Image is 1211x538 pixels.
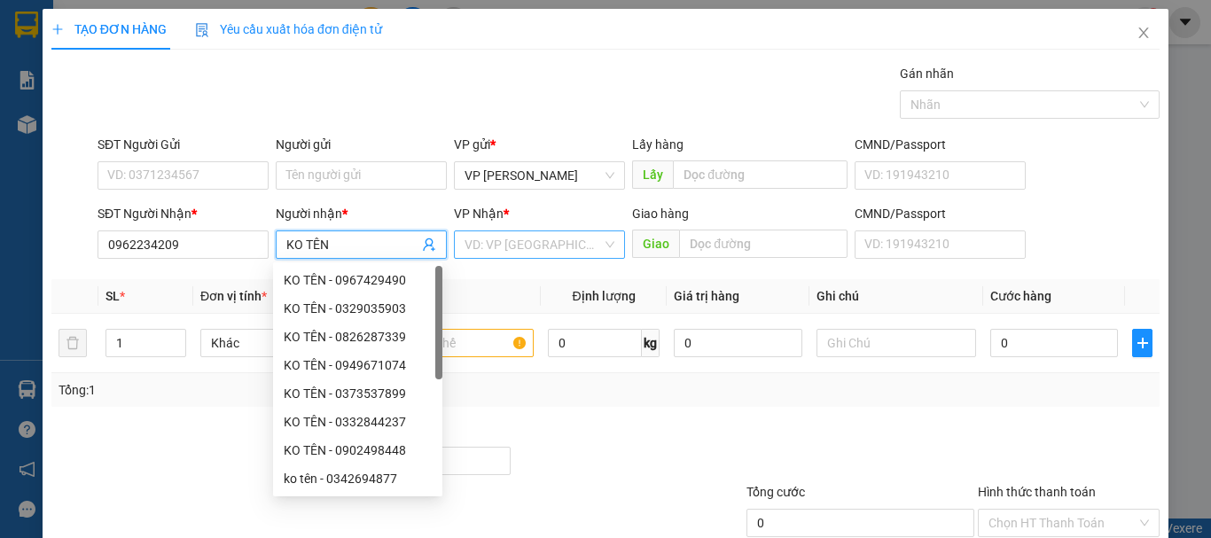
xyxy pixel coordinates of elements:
span: close [1137,26,1151,40]
span: Giao [632,230,679,258]
div: ko tên - 0342694877 [273,464,442,493]
input: VD: Bàn, Ghế [374,329,534,357]
div: Tổng: 1 [59,380,469,400]
span: Cước hàng [990,289,1051,303]
div: KO TÊN - 0967429490 [273,266,442,294]
input: Ghi Chú [816,329,976,357]
label: Gán nhãn [900,66,954,81]
input: 0 [674,329,801,357]
span: Yêu cầu xuất hóa đơn điện tử [195,22,382,36]
div: SĐT Người Nhận [98,204,269,223]
span: VP Nhận [454,207,504,221]
button: delete [59,329,87,357]
span: plus [1133,336,1152,350]
span: VP Phan Rí [465,162,614,189]
span: Đơn vị tính [200,289,267,303]
span: TẠO ĐƠN HÀNG [51,22,167,36]
div: KO TÊN - 0329035903 [284,299,432,318]
div: KO TÊN - 0332844237 [273,408,442,436]
div: KO TÊN - 0373537899 [273,379,442,408]
label: Hình thức thanh toán [978,485,1096,499]
span: user-add [422,238,436,252]
div: Người nhận [276,204,447,223]
div: KO TÊN - 0826287339 [273,323,442,351]
div: SĐT Người Gửi [98,135,269,154]
span: plus [51,23,64,35]
img: icon [195,23,209,37]
span: Khác [211,330,349,356]
span: kg [642,329,660,357]
div: KO TÊN - 0373537899 [284,384,432,403]
span: Định lượng [572,289,635,303]
div: CMND/Passport [855,204,1026,223]
div: KO TÊN - 0902498448 [284,441,432,460]
span: SL [105,289,120,303]
div: KO TÊN - 0332844237 [284,412,432,432]
th: Ghi chú [809,279,983,314]
input: Dọc đường [673,160,848,189]
div: KO TÊN - 0329035903 [273,294,442,323]
div: KO TÊN - 0826287339 [284,327,432,347]
div: KO TÊN - 0949671074 [273,351,442,379]
span: Lấy [632,160,673,189]
div: KO TÊN - 0967429490 [284,270,432,290]
div: CMND/Passport [855,135,1026,154]
div: Người gửi [276,135,447,154]
div: KO TÊN - 0902498448 [273,436,442,464]
span: Tổng cước [746,485,805,499]
div: KO TÊN - 0949671074 [284,355,432,375]
input: Dọc đường [679,230,848,258]
span: Giá trị hàng [674,289,739,303]
div: VP gửi [454,135,625,154]
button: Close [1119,9,1168,58]
span: Giao hàng [632,207,689,221]
button: plus [1132,329,1152,357]
span: Lấy hàng [632,137,684,152]
div: ko tên - 0342694877 [284,469,432,488]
